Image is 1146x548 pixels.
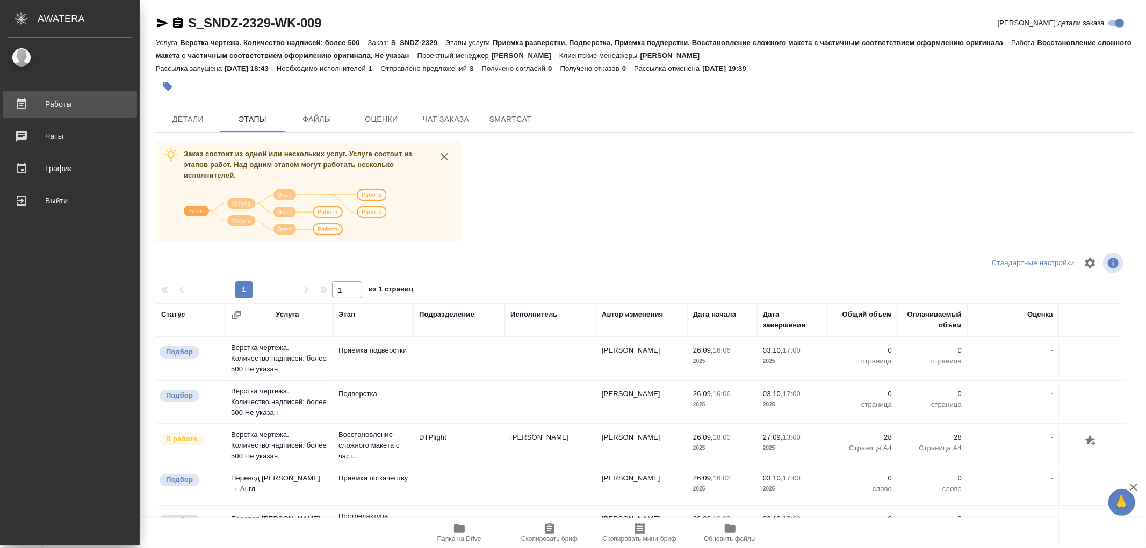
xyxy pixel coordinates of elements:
[493,39,1011,47] p: Приемка разверстки, Подверстка, Приемка подверстки, Восстановление сложного макета с частичным со...
[184,150,412,179] span: Заказ состоит из одной или нескольких услуг. Услуга состоит из этапов работ. Над одним этапом мог...
[1027,309,1053,320] div: Оценка
[482,64,549,72] p: Получено согласий
[903,356,962,367] p: страница
[693,484,752,494] p: 2025
[1103,253,1126,273] span: Посмотреть информацию
[8,128,132,144] div: Чаты
[693,515,713,523] p: 26.09,
[338,345,408,356] p: Приемка подверстки
[1113,491,1131,514] span: 🙏
[693,346,713,354] p: 26.09,
[596,467,688,505] td: [PERSON_NAME]
[156,75,179,98] button: Добавить тэг
[1082,432,1100,450] button: Добавить оценку
[1051,390,1053,398] a: -
[833,514,892,524] p: 0
[277,64,369,72] p: Необходимо исполнителей
[166,474,193,485] p: Подбор
[368,39,391,47] p: Заказ:
[470,64,481,72] p: 3
[226,424,333,467] td: Верстка чертежа. Количество надписей: более 500 Не указан
[171,17,184,30] button: Скопировать ссылку
[693,433,713,441] p: 26.09,
[414,427,505,464] td: DTPlight
[595,518,685,548] button: Скопировать мини-бриф
[693,399,752,410] p: 2025
[3,123,137,150] a: Чаты
[833,399,892,410] p: страница
[225,64,277,72] p: [DATE] 18:43
[783,390,801,398] p: 17:00
[903,443,962,454] p: Страница А4
[156,64,225,72] p: Рассылка запущена
[763,484,822,494] p: 2025
[989,255,1077,272] div: split button
[1051,346,1053,354] a: -
[903,389,962,399] p: 0
[1051,433,1053,441] a: -
[8,193,132,209] div: Выйти
[833,389,892,399] p: 0
[417,52,492,60] p: Проектный менеджер
[1051,515,1053,523] a: -
[445,39,493,47] p: Этапы услуги
[903,309,962,331] div: Оплачиваемый объем
[763,356,822,367] p: 2025
[763,390,783,398] p: 03.10,
[391,39,445,47] p: S_SNDZ-2329
[161,309,185,320] div: Статус
[833,443,892,454] p: Страница А4
[713,515,731,523] p: 16:02
[783,433,801,441] p: 13:00
[369,283,414,298] span: из 1 страниц
[338,473,408,484] p: Приёмка по качеству
[1108,489,1135,516] button: 🙏
[713,474,731,482] p: 16:02
[596,427,688,464] td: [PERSON_NAME]
[338,429,408,462] p: Восстановление сложного макета с част...
[713,433,731,441] p: 18:00
[166,434,197,444] p: В работе
[693,390,713,398] p: 26.09,
[437,535,481,543] span: Папка на Drive
[3,187,137,214] a: Выйти
[903,473,962,484] p: 0
[338,511,408,543] p: Постредактура машинного перевода
[833,432,892,443] p: 28
[226,467,333,505] td: Перевод [PERSON_NAME] → Англ
[369,64,380,72] p: 1
[833,345,892,356] p: 0
[156,17,169,30] button: Скопировать ссылку для ЯМессенджера
[763,443,822,454] p: 2025
[903,514,962,524] p: 0
[156,39,180,47] p: Услуга
[634,64,702,72] p: Рассылка отменена
[548,64,560,72] p: 0
[783,474,801,482] p: 17:00
[702,64,754,72] p: [DATE] 19:39
[559,52,640,60] p: Клиентские менеджеры
[8,160,132,177] div: График
[622,64,634,72] p: 0
[842,309,892,320] div: Общий объем
[162,113,214,126] span: Детали
[713,346,731,354] p: 16:06
[596,508,688,546] td: [PERSON_NAME]
[338,309,355,320] div: Этап
[833,356,892,367] p: страница
[414,518,504,548] button: Папка на Drive
[763,474,783,482] p: 03.10,
[603,535,676,543] span: Скопировать мини-бриф
[640,52,708,60] p: [PERSON_NAME]
[436,149,452,165] button: close
[3,91,137,118] a: Работы
[338,389,408,399] p: Подверстка
[231,310,242,320] button: Сгруппировать
[693,309,736,320] div: Дата начала
[560,64,622,72] p: Получено отказов
[180,39,367,47] p: Верстка чертежа. Количество надписей: более 500
[8,96,132,112] div: Работы
[685,518,775,548] button: Обновить файлы
[704,535,756,543] span: Обновить файлы
[693,356,752,367] p: 2025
